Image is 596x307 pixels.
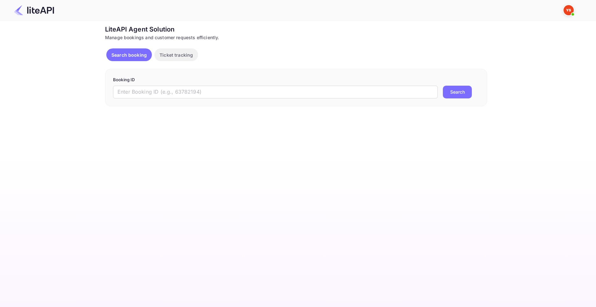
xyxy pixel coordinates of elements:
div: LiteAPI Agent Solution [105,25,487,34]
p: Booking ID [113,77,479,83]
img: Yandex Support [564,5,574,15]
button: Search [443,86,472,98]
input: Enter Booking ID (e.g., 63782194) [113,86,438,98]
p: Ticket tracking [160,52,193,58]
div: Manage bookings and customer requests efficiently. [105,34,487,41]
img: LiteAPI Logo [14,5,54,15]
p: Search booking [111,52,147,58]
